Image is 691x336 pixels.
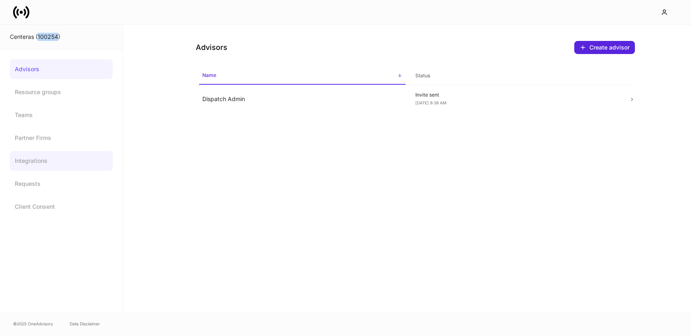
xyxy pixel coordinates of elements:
span: © 2025 OneAdvisory [13,320,53,327]
a: Resource groups [10,82,113,102]
a: Requests [10,174,113,194]
button: Create advisor [574,41,635,54]
a: Advisors [10,59,113,79]
td: Dispatch Admin [196,85,409,113]
span: [DATE] 8:38 AM [415,100,446,105]
div: Centeras (100254) [10,33,113,41]
h6: Status [415,72,430,79]
h6: Name [202,71,216,79]
a: Client Consent [10,197,113,216]
a: Data Disclaimer [70,320,100,327]
a: Partner Firms [10,128,113,148]
span: Status [412,68,619,84]
h4: Advisors [196,43,227,52]
div: Create advisor [580,44,630,51]
span: Name [199,67,406,85]
p: Invite sent [415,92,616,98]
a: Integrations [10,151,113,171]
a: Teams [10,105,113,125]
